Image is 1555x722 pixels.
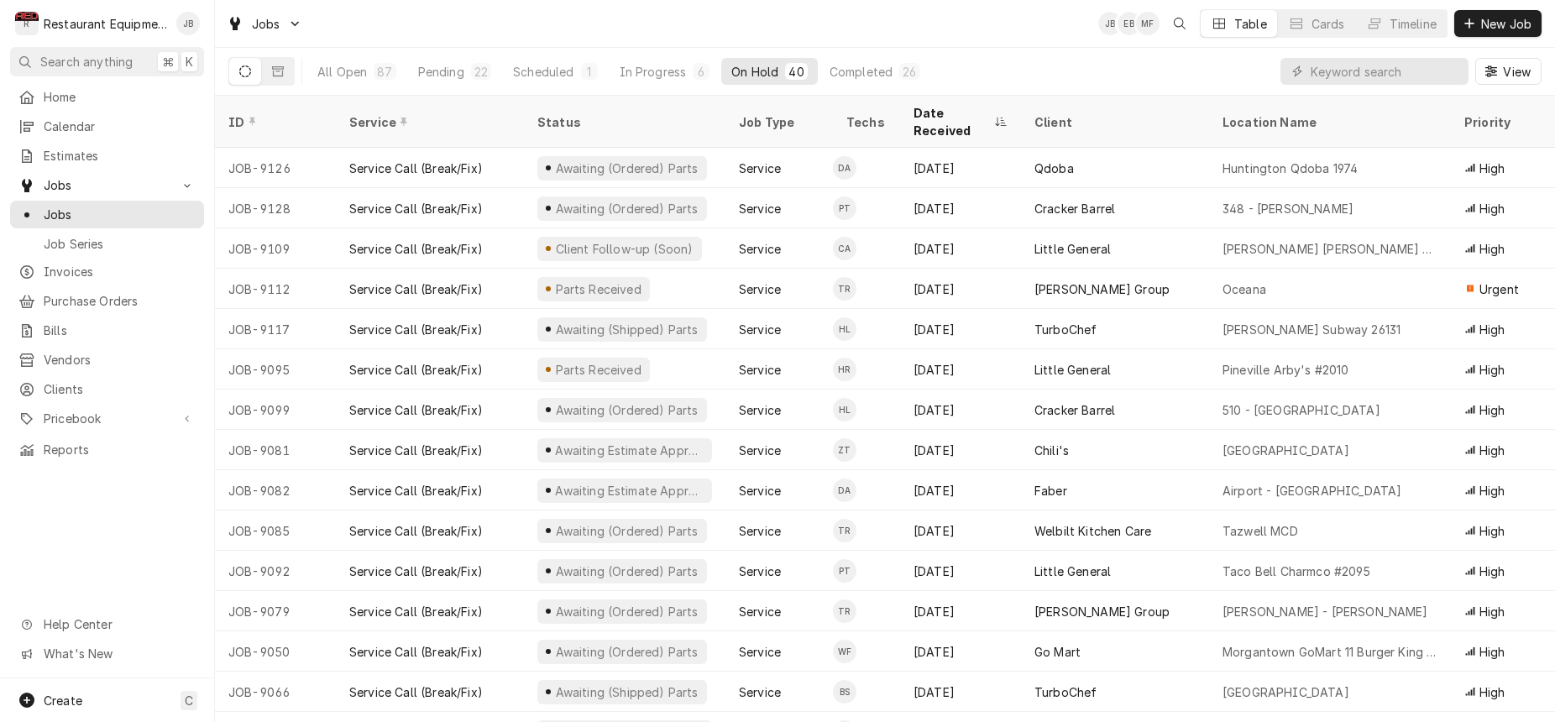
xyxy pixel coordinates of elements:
[1223,522,1298,540] div: Tazwell MCD
[228,113,319,131] div: ID
[1390,15,1437,33] div: Timeline
[1034,321,1097,338] div: TurboChef
[1034,442,1069,459] div: Chili's
[1475,58,1542,85] button: View
[1479,401,1505,419] span: High
[349,200,483,217] div: Service Call (Break/Fix)
[252,15,280,33] span: Jobs
[1034,482,1067,500] div: Faber
[1479,683,1505,701] span: High
[44,441,196,458] span: Reports
[1479,482,1505,500] span: High
[900,672,1021,712] div: [DATE]
[418,63,464,81] div: Pending
[900,631,1021,672] div: [DATE]
[215,188,336,228] div: JOB-9128
[349,643,483,661] div: Service Call (Break/Fix)
[215,591,336,631] div: JOB-9079
[620,63,687,81] div: In Progress
[900,188,1021,228] div: [DATE]
[215,390,336,430] div: JOB-9099
[10,112,204,140] a: Calendar
[830,63,893,81] div: Completed
[349,683,483,701] div: Service Call (Break/Fix)
[1311,58,1460,85] input: Keyword search
[349,280,483,298] div: Service Call (Break/Fix)
[833,640,856,663] div: WF
[349,603,483,620] div: Service Call (Break/Fix)
[833,398,856,421] div: Huston Lewis's Avatar
[1136,12,1160,35] div: MF
[10,47,204,76] button: Search anything⌘K
[1034,361,1111,379] div: Little General
[44,410,170,427] span: Pricebook
[1034,603,1170,620] div: [PERSON_NAME] Group
[1098,12,1122,35] div: Jaired Brunty's Avatar
[553,522,699,540] div: Awaiting (Ordered) Parts
[44,292,196,310] span: Purchase Orders
[1223,401,1380,419] div: 510 - [GEOGRAPHIC_DATA]
[833,640,856,663] div: Wesley Fisher's Avatar
[44,147,196,165] span: Estimates
[44,118,196,135] span: Calendar
[44,322,196,339] span: Bills
[215,631,336,672] div: JOB-9050
[44,263,196,280] span: Invoices
[833,559,856,583] div: Paxton Turner's Avatar
[833,317,856,341] div: Huston Lewis's Avatar
[1223,113,1434,131] div: Location Name
[900,349,1021,390] div: [DATE]
[553,482,705,500] div: Awaiting Estimate Approval
[44,380,196,398] span: Clients
[833,559,856,583] div: PT
[215,228,336,269] div: JOB-9109
[1478,15,1535,33] span: New Job
[553,160,699,177] div: Awaiting (Ordered) Parts
[317,63,367,81] div: All Open
[1479,522,1505,540] span: High
[833,196,856,220] div: PT
[44,15,167,33] div: Restaurant Equipment Diagnostics
[553,643,699,661] div: Awaiting (Ordered) Parts
[1223,562,1370,580] div: Taco Bell Charmco #2095
[10,610,204,638] a: Go to Help Center
[215,430,336,470] div: JOB-9081
[349,240,483,258] div: Service Call (Break/Fix)
[1479,280,1519,298] span: Urgent
[1034,113,1192,131] div: Client
[833,237,856,260] div: CA
[1234,15,1267,33] div: Table
[1136,12,1160,35] div: Madyson Fisher's Avatar
[739,442,781,459] div: Service
[739,321,781,338] div: Service
[731,63,778,81] div: On Hold
[215,551,336,591] div: JOB-9092
[10,258,204,285] a: Invoices
[1223,482,1401,500] div: Airport - [GEOGRAPHIC_DATA]
[44,206,196,223] span: Jobs
[739,522,781,540] div: Service
[349,361,483,379] div: Service Call (Break/Fix)
[10,405,204,432] a: Go to Pricebook
[553,280,643,298] div: Parts Received
[553,603,699,620] div: Awaiting (Ordered) Parts
[833,277,856,301] div: Thomas Ross's Avatar
[44,351,196,369] span: Vendors
[1034,643,1081,661] div: Go Mart
[788,63,804,81] div: 40
[44,235,196,253] span: Job Series
[10,287,204,315] a: Purchase Orders
[1223,240,1437,258] div: [PERSON_NAME] [PERSON_NAME] Subway
[40,53,133,71] span: Search anything
[1034,683,1097,701] div: TurboChef
[1479,442,1505,459] span: High
[1223,200,1353,217] div: 348 - [PERSON_NAME]
[1034,522,1151,540] div: Welbilt Kitchen Care
[1223,321,1401,338] div: [PERSON_NAME] Subway 26131
[349,562,483,580] div: Service Call (Break/Fix)
[10,436,204,463] a: Reports
[1034,562,1111,580] div: Little General
[833,317,856,341] div: HL
[1034,200,1115,217] div: Cracker Barrel
[1479,160,1505,177] span: High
